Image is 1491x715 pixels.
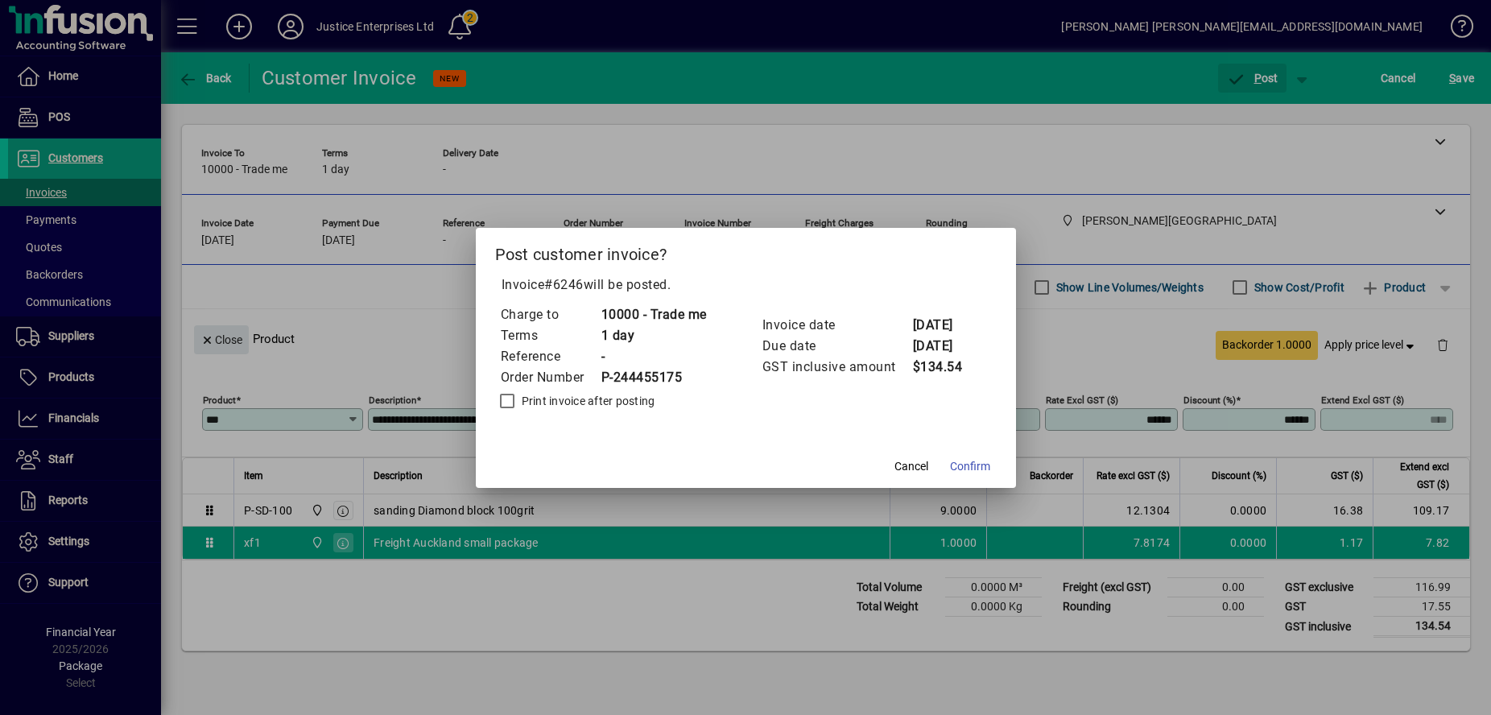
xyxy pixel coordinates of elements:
td: P-244455175 [601,367,707,388]
td: Reference [500,346,601,367]
label: Print invoice after posting [518,393,655,409]
td: Order Number [500,367,601,388]
td: 1 day [601,325,707,346]
span: Cancel [894,458,928,475]
td: Charge to [500,304,601,325]
p: Invoice will be posted . [495,275,997,295]
h2: Post customer invoice? [476,228,1016,275]
td: [DATE] [912,315,977,336]
button: Confirm [944,453,997,481]
td: Invoice date [762,315,912,336]
td: GST inclusive amount [762,357,912,378]
td: 10000 - Trade me [601,304,707,325]
td: $134.54 [912,357,977,378]
span: #6246 [544,277,584,292]
td: Terms [500,325,601,346]
button: Cancel [886,453,937,481]
td: [DATE] [912,336,977,357]
td: Due date [762,336,912,357]
td: - [601,346,707,367]
span: Confirm [950,458,990,475]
